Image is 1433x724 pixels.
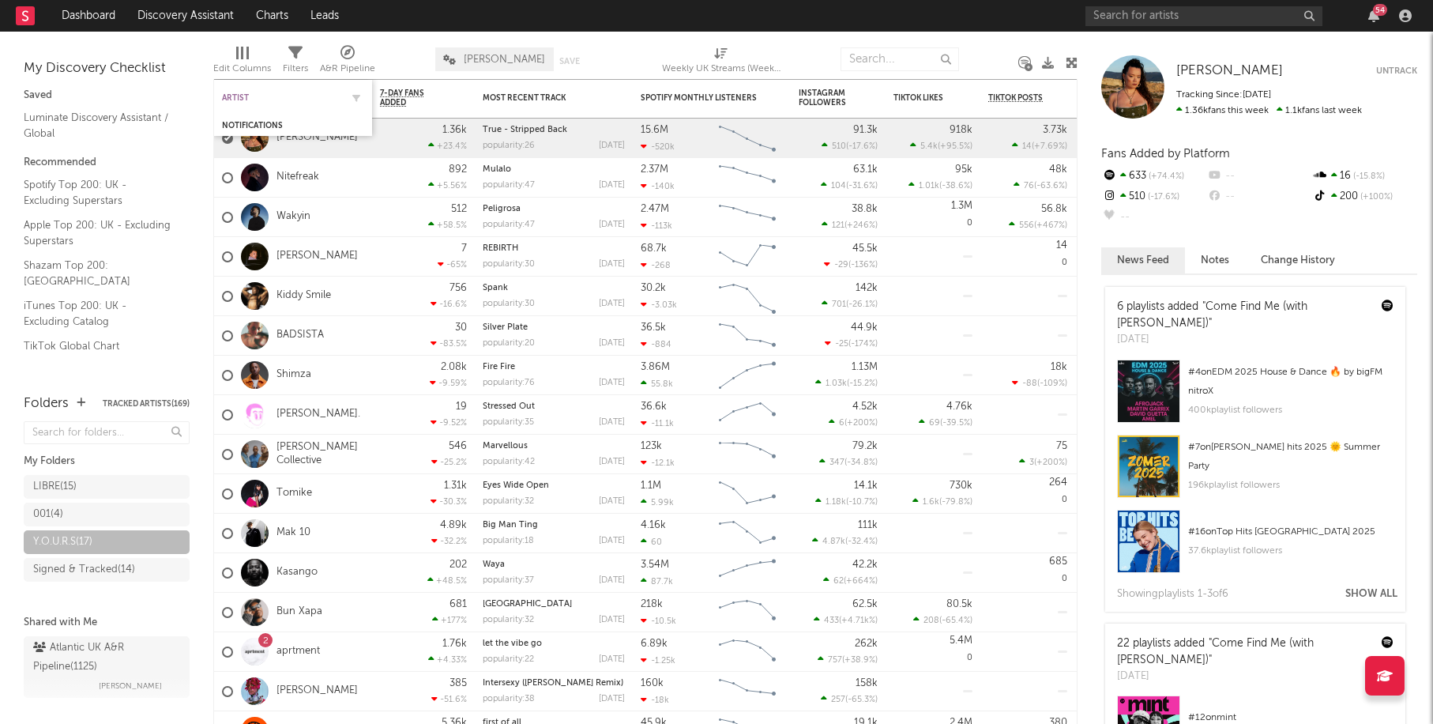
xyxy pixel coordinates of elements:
a: aprtment [276,645,320,658]
a: [PERSON_NAME] [1176,63,1283,79]
div: ( ) [822,299,878,309]
span: +74.4 % [1146,172,1184,181]
a: Atlantic UK A&R Pipeline(1125)[PERSON_NAME] [24,636,190,698]
input: Search for folders... [24,421,190,444]
div: ( ) [812,536,878,546]
div: 14 [1056,240,1067,251]
div: ( ) [815,496,878,507]
span: 1.36k fans this week [1176,106,1269,115]
div: popularity: 30 [483,260,535,269]
div: 3.86M [641,362,670,372]
button: Tracked Artists(169) [103,400,190,408]
a: Spank [483,284,508,292]
span: -17.6 % [848,142,875,151]
a: #4onEDM 2025 House & Dance 🔥 by bigFM nitroX400kplaylist followers [1105,360,1405,435]
div: [DATE] [599,141,625,150]
div: 1.13M [852,362,878,372]
a: "Come Find Me (with [PERSON_NAME])" [1117,301,1307,329]
a: Stressed Out [483,402,535,411]
a: [PERSON_NAME]. [276,408,360,421]
div: # 16 on Top Hits [GEOGRAPHIC_DATA] 2025 [1188,522,1394,541]
span: -88 [1022,379,1037,388]
a: REBIRTH [483,244,518,253]
div: 892 [449,164,467,175]
a: Signed & Tracked(14) [24,558,190,582]
a: Eyes Wide Open [483,481,549,490]
div: Edit Columns [213,59,271,78]
span: 701 [832,300,846,309]
a: Intersexy ([PERSON_NAME] Remix) [483,679,623,688]
button: Filter by Artist [348,90,364,106]
div: 1.1M [641,481,661,491]
div: 6 playlists added [1117,299,1370,332]
span: -38.6 % [942,182,970,190]
div: Waya [483,560,625,569]
div: [DATE] [599,181,625,190]
div: 633 [1101,166,1206,187]
svg: Chart title [712,277,783,316]
a: Bun Xapa [276,605,322,619]
div: 264 [1049,477,1067,488]
div: 55.8k [641,379,673,389]
div: 30 [455,322,467,333]
div: +23.4 % [428,141,467,151]
button: Show All [1345,589,1397,599]
div: 68.7k [641,243,667,254]
button: 54 [1368,9,1379,22]
div: [DATE] [599,379,625,387]
div: Signed & Tracked ( 14 ) [33,560,135,579]
div: # 7 on [PERSON_NAME] hits 2025 🌞 Summer Party [1188,438,1394,476]
svg: Chart title [712,395,783,435]
span: -174 % [851,340,875,349]
span: +200 % [1036,458,1065,467]
div: Weekly UK Streams (Weekly UK Streams) [662,40,780,85]
div: [DATE] [599,458,625,466]
span: +467 % [1036,221,1065,230]
div: [DATE] [599,221,625,229]
button: Untrack [1376,63,1417,79]
div: 5.99k [641,497,674,507]
div: -30.3 % [431,496,467,507]
span: -109 % [1040,379,1065,388]
div: 510 [1101,187,1206,207]
div: 756 [449,283,467,293]
div: -25.2 % [431,457,467,467]
div: 2.37M [641,164,668,175]
div: [DATE] [599,576,625,585]
div: 111k [858,520,878,530]
div: -83.5 % [431,338,467,349]
div: popularity: 42 [483,458,535,466]
div: 36.6k [641,402,667,412]
div: Artist [222,93,340,103]
a: Spotify City Top Tracks / GB - Excluding Superstars [24,363,174,395]
svg: Chart title [712,158,783,198]
div: 30.2k [641,283,666,293]
a: Mulalo [483,165,511,174]
div: popularity: 76 [483,379,535,387]
div: Most Recent Track [483,93,601,103]
div: 142k [856,283,878,293]
div: +5.56 % [428,180,467,190]
span: -10.7 % [848,498,875,507]
span: -79.8 % [942,498,970,507]
div: [DATE] [599,537,625,545]
div: popularity: 26 [483,141,535,150]
svg: Chart title [712,316,783,356]
div: ( ) [821,180,878,190]
div: 512 [451,204,467,214]
span: 510 [832,142,846,151]
div: Folders [24,394,69,413]
div: ( ) [919,417,972,428]
div: [DATE] [599,497,625,506]
a: [PERSON_NAME] Collective [276,441,364,468]
div: Atlantic UK A&R Pipeline ( 1125 ) [33,639,176,677]
button: Notes [1185,247,1245,273]
div: 63.1k [853,164,878,175]
a: 001(4) [24,503,190,526]
div: ( ) [1012,141,1067,151]
span: 3 [1029,458,1034,467]
div: 1.36k [442,125,467,135]
a: Silver Plate [483,323,528,332]
span: 104 [831,182,846,190]
button: Save [559,57,580,66]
